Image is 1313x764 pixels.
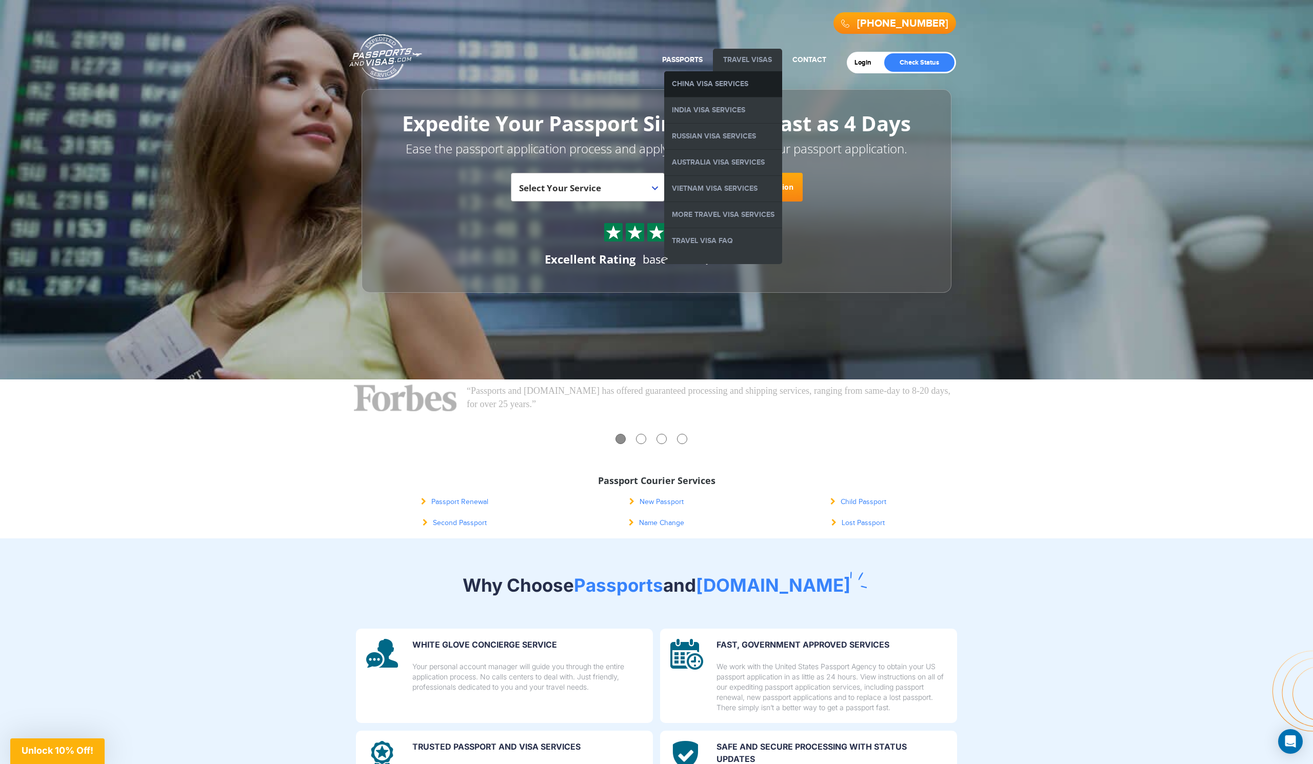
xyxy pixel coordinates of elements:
[696,574,850,596] span: [DOMAIN_NAME]
[385,140,928,157] p: Ease the passport application process and apply now to speed up your passport application.
[831,519,885,527] a: Lost Passport
[723,55,772,64] a: Travel Visas
[664,71,782,264] ul: >
[664,202,782,228] a: More Travel Visa Services
[362,476,951,486] h3: Passport Courier Services
[356,574,957,596] h2: Why Choose and
[649,225,664,240] img: Sprite St
[717,639,947,651] p: FAST, GOVERNMENT APPROVED SERVICES
[664,228,782,254] a: Travel Visa FAQ
[421,498,488,506] a: Passport Renewal
[412,741,643,753] p: Trusted Passport and Visa Services
[1278,729,1303,754] div: Open Intercom Messenger
[574,574,663,596] span: Passports
[10,738,105,764] div: Unlock 10% Off!
[423,519,487,527] a: Second Passport
[354,385,456,411] img: Forbes
[792,55,826,64] a: Contact
[664,71,782,97] a: China Visa Services
[22,745,93,756] span: Unlock 10% Off!
[366,639,398,668] img: image description
[629,519,684,527] a: Name Change
[664,176,782,202] a: Vietnam Visa Services
[662,55,703,64] a: Passports
[643,251,690,267] span: based on
[519,182,601,194] span: Select Your Service
[412,661,643,692] p: Your personal account manager will guide you through the entire application process. No calls cen...
[857,17,948,30] a: [PHONE_NUMBER]
[664,124,782,149] a: Russian Visa Services
[664,97,782,123] a: India Visa Services
[884,53,954,72] a: Check Status
[627,225,643,240] img: Sprite St
[467,385,959,411] p: “Passports and [DOMAIN_NAME] has offered guaranteed processing and shipping services, ranging fro...
[830,498,886,506] a: Child Passport
[664,150,782,175] a: Australia Visa Services
[629,498,684,506] a: New Passport
[545,251,635,267] div: Excellent Rating
[606,225,621,240] img: Sprite St
[670,639,703,670] img: image description
[854,58,879,67] a: Login
[717,661,947,713] p: We work with the United States Passport Agency to obtain your US passport application in as littl...
[412,639,643,651] p: WHITE GLOVE CONCIERGE SERVICE
[511,173,665,202] span: Select Your Service
[349,34,422,80] a: Passports & [DOMAIN_NAME]
[519,177,654,206] span: Select Your Service
[385,112,928,135] h1: Expedite Your Passport Simply in as Fast as 4 Days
